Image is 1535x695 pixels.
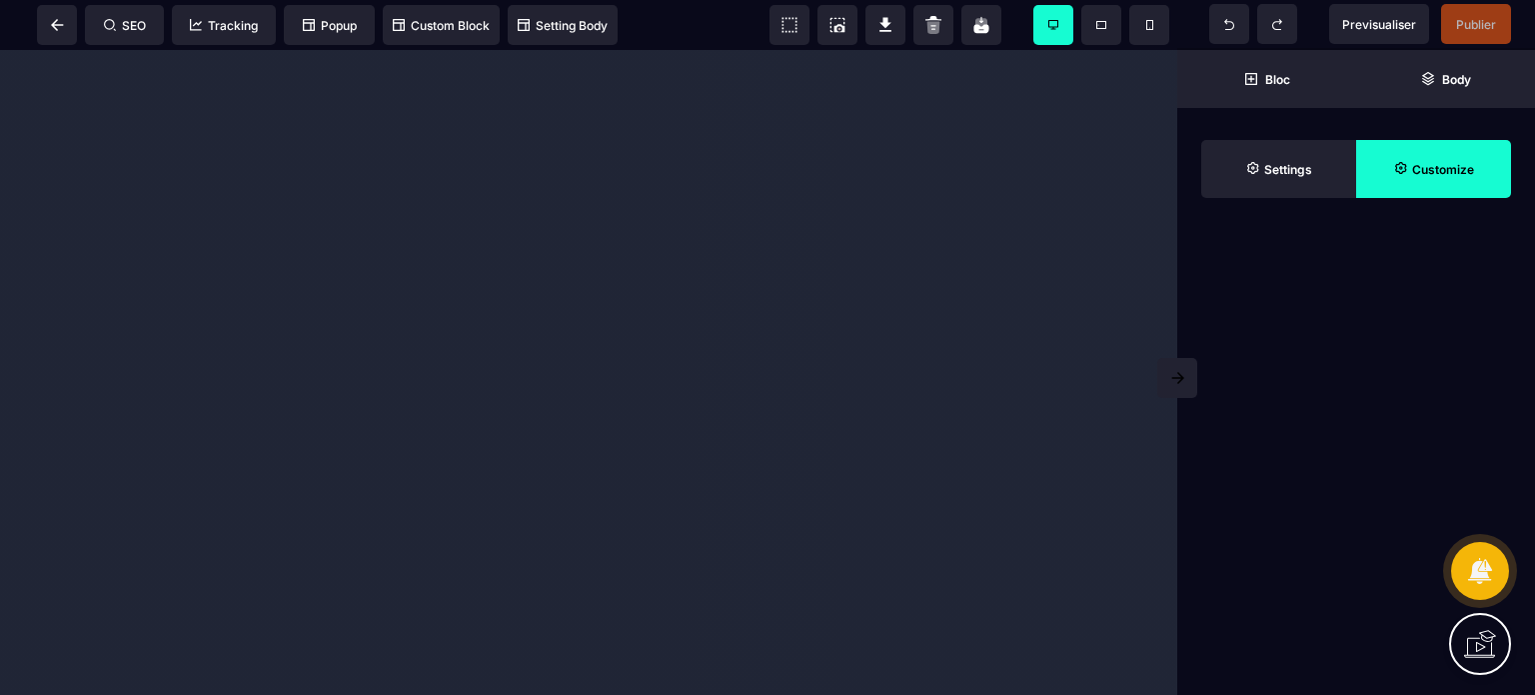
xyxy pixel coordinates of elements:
span: Tracking [190,18,258,33]
span: Setting Body [518,18,608,33]
strong: Customize [1412,162,1474,177]
span: Open Blocks [1177,50,1356,108]
span: Previsualiser [1342,17,1416,32]
span: Settings [1201,140,1356,198]
strong: Body [1442,72,1471,87]
span: Screenshot [817,5,857,45]
span: Publier [1456,17,1496,32]
strong: Settings [1264,162,1312,177]
span: Preview [1329,4,1429,44]
strong: Bloc [1265,72,1290,87]
span: View components [769,5,809,45]
span: Custom Block [393,18,490,33]
span: Open Style Manager [1356,140,1511,198]
span: Popup [303,18,357,33]
span: Open Layer Manager [1356,50,1535,108]
span: SEO [104,18,146,33]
